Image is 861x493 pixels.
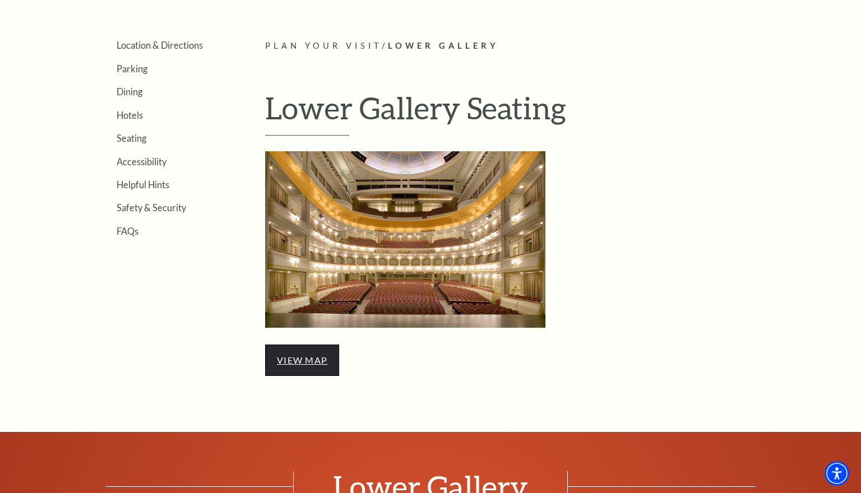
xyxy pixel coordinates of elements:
a: Accessibility [117,156,166,167]
a: Helpful Hints [117,179,169,190]
a: Hotels [117,110,143,120]
a: Lower Gallery - open in a new tab [265,231,545,244]
a: Location & Directions [117,40,203,50]
a: FAQs [117,226,138,236]
span: Lower Gallery [388,41,499,50]
h1: Lower Gallery Seating [265,90,778,136]
a: Parking [117,63,147,74]
a: Dining [117,86,142,97]
div: Accessibility Menu [825,461,849,486]
img: Lower Gallery [265,151,545,328]
a: Safety & Security [117,202,186,213]
p: / [265,39,778,53]
a: view map - open in a new tab [277,355,327,365]
span: Plan Your Visit [265,41,382,50]
a: Seating [117,133,146,143]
